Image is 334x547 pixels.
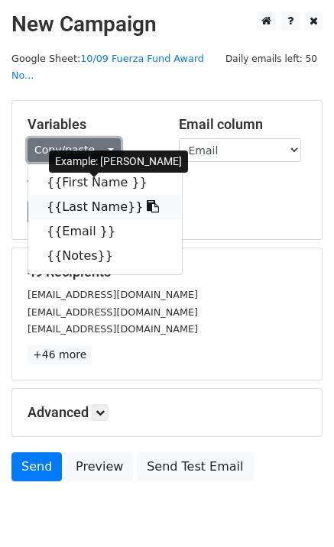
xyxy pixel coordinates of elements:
a: Daily emails left: 50 [220,53,323,64]
a: {{Email }} [28,219,182,244]
a: {{Last Name}} [28,195,182,219]
span: Daily emails left: 50 [220,50,323,67]
a: +46 more [28,345,92,364]
iframe: Chat Widget [258,474,334,547]
div: Example: [PERSON_NAME] [49,151,188,173]
h2: New Campaign [11,11,323,37]
a: 10/09 Fuerza Fund Award No... [11,53,204,82]
a: {{Notes}} [28,244,182,268]
h5: Email column [179,116,307,133]
a: Send [11,452,62,481]
a: Send Test Email [137,452,253,481]
h5: Advanced [28,404,306,421]
small: Google Sheet: [11,53,204,82]
a: Copy/paste... [28,138,121,162]
small: [EMAIL_ADDRESS][DOMAIN_NAME] [28,289,198,300]
a: {{First Name }} [28,170,182,195]
a: Preview [66,452,133,481]
h5: Variables [28,116,156,133]
small: [EMAIL_ADDRESS][DOMAIN_NAME] [28,306,198,318]
small: [EMAIL_ADDRESS][DOMAIN_NAME] [28,323,198,335]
